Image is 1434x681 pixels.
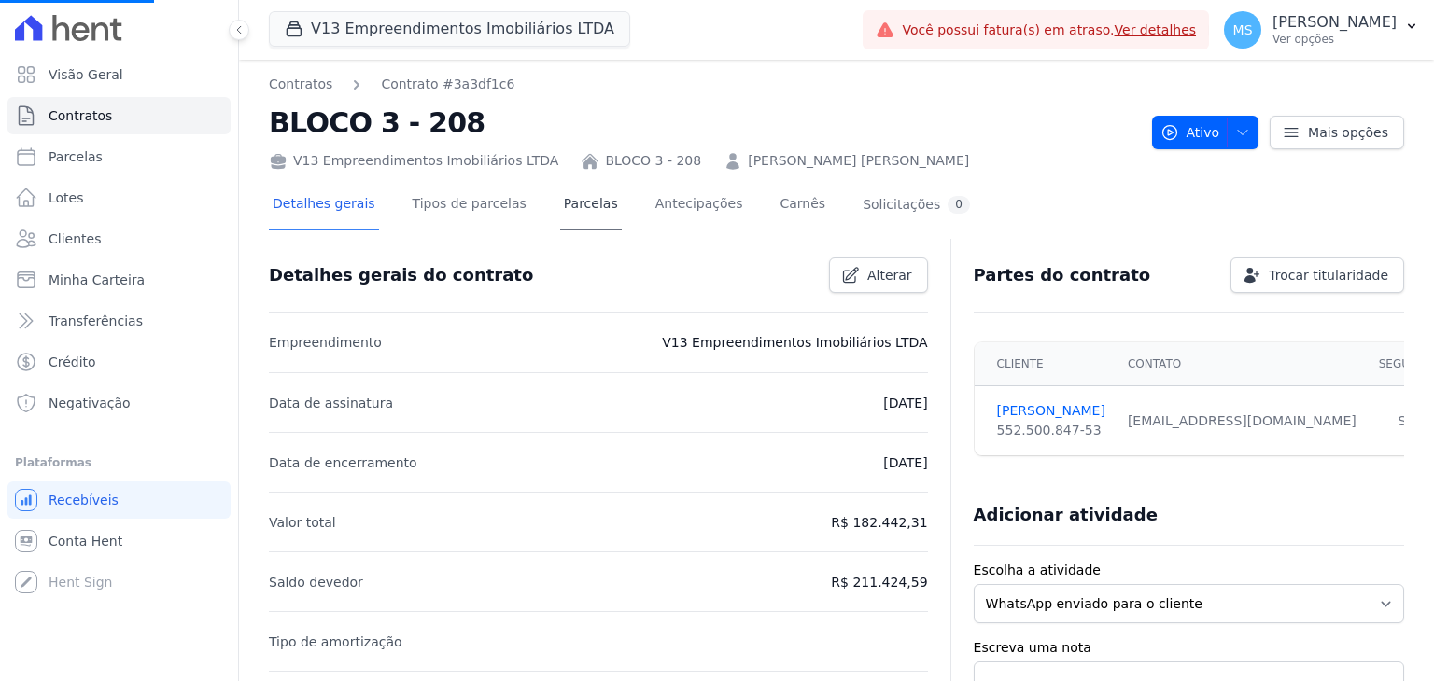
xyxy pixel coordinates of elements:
[381,75,514,94] a: Contrato #3a3df1c6
[269,571,363,593] p: Saldo devedor
[859,181,974,230] a: Solicitações0
[49,491,119,509] span: Recebíveis
[49,312,143,330] span: Transferências
[974,638,1404,658] label: Escreva uma nota
[1272,32,1397,47] p: Ver opções
[863,196,970,214] div: Solicitações
[560,181,622,230] a: Parcelas
[1230,257,1404,293] a: Trocar titularidade
[269,452,417,474] p: Data de encerramento
[1115,22,1197,37] a: Ver detalhes
[974,561,1404,580] label: Escolha a atividade
[49,229,101,248] span: Clientes
[269,11,630,47] button: V13 Empreendimentos Imobiliários LTDA
[409,181,530,230] a: Tipos de parcelas
[7,481,231,519] a: Recebíveis
[7,56,231,93] a: Visão Geral
[269,181,379,230] a: Detalhes gerais
[7,384,231,422] a: Negativação
[7,138,231,175] a: Parcelas
[1117,342,1368,386] th: Contato
[1152,116,1259,149] button: Ativo
[7,522,231,560] a: Conta Hent
[269,75,514,94] nav: Breadcrumb
[7,179,231,216] a: Lotes
[974,504,1158,526] h3: Adicionar atividade
[1128,411,1357,431] div: [EMAIL_ADDRESS][DOMAIN_NAME]
[49,65,123,84] span: Visão Geral
[652,181,747,230] a: Antecipações
[7,97,231,134] a: Contratos
[974,264,1151,286] h3: Partes do contrato
[902,21,1196,40] span: Você possui fatura(s) em atraso.
[7,302,231,340] a: Transferências
[49,271,145,289] span: Minha Carteira
[269,151,558,171] div: V13 Empreendimentos Imobiliários LTDA
[49,188,84,207] span: Lotes
[1269,266,1388,285] span: Trocar titularidade
[776,181,829,230] a: Carnês
[831,571,927,593] p: R$ 211.424,59
[1209,4,1434,56] button: MS [PERSON_NAME] Ver opções
[829,257,928,293] a: Alterar
[269,331,382,354] p: Empreendimento
[1160,116,1220,149] span: Ativo
[269,511,336,534] p: Valor total
[1233,23,1253,36] span: MS
[997,401,1105,421] a: [PERSON_NAME]
[15,452,223,474] div: Plataformas
[7,343,231,381] a: Crédito
[975,342,1117,386] th: Cliente
[7,261,231,299] a: Minha Carteira
[269,631,402,653] p: Tipo de amortização
[1270,116,1404,149] a: Mais opções
[948,196,970,214] div: 0
[867,266,912,285] span: Alterar
[883,452,927,474] p: [DATE]
[49,147,103,166] span: Parcelas
[1308,123,1388,142] span: Mais opções
[269,264,533,286] h3: Detalhes gerais do contrato
[831,511,927,534] p: R$ 182.442,31
[997,421,1105,440] div: 552.500.847-53
[49,353,96,371] span: Crédito
[269,75,332,94] a: Contratos
[605,151,701,171] a: BLOCO 3 - 208
[7,220,231,257] a: Clientes
[49,532,122,550] span: Conta Hent
[269,392,393,414] p: Data de assinatura
[748,151,969,171] a: [PERSON_NAME] [PERSON_NAME]
[1272,13,1397,32] p: [PERSON_NAME]
[49,394,131,412] span: Negativação
[269,102,1137,144] h2: BLOCO 3 - 208
[269,75,1137,94] nav: Breadcrumb
[662,331,927,354] p: V13 Empreendimentos Imobiliários LTDA
[49,106,112,125] span: Contratos
[883,392,927,414] p: [DATE]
